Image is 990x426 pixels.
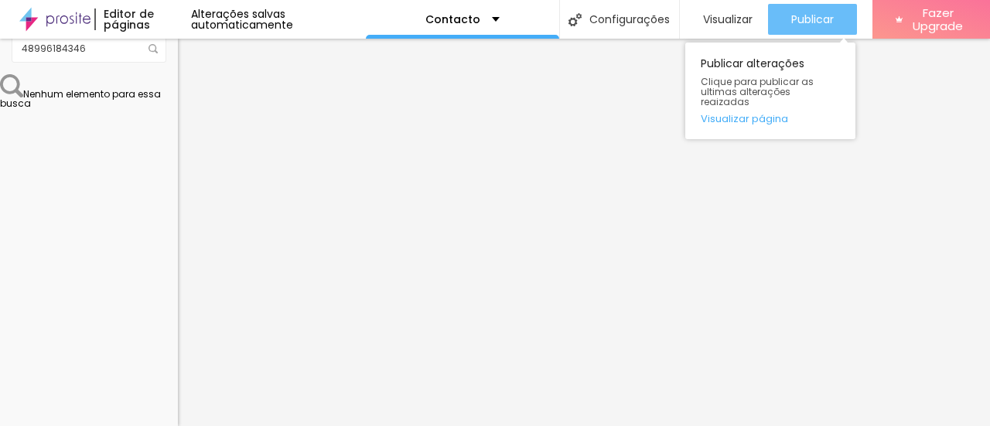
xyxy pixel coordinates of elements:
img: Icone [568,13,582,26]
span: Clique para publicar as ultimas alterações reaizadas [701,77,840,107]
div: Publicar alterações [685,43,855,139]
img: Icone [148,44,158,53]
div: Editor de páginas [94,9,191,30]
input: Buscar elemento [12,35,166,63]
p: Contacto [425,14,480,25]
a: Visualizar página [701,114,840,124]
div: Alterações salvas automaticamente [191,9,366,30]
span: Fazer Upgrade [909,6,967,33]
iframe: Editor [178,39,990,426]
span: Publicar [791,13,834,26]
button: Visualizar [680,4,768,35]
button: Publicar [768,4,857,35]
span: Visualizar [703,13,753,26]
